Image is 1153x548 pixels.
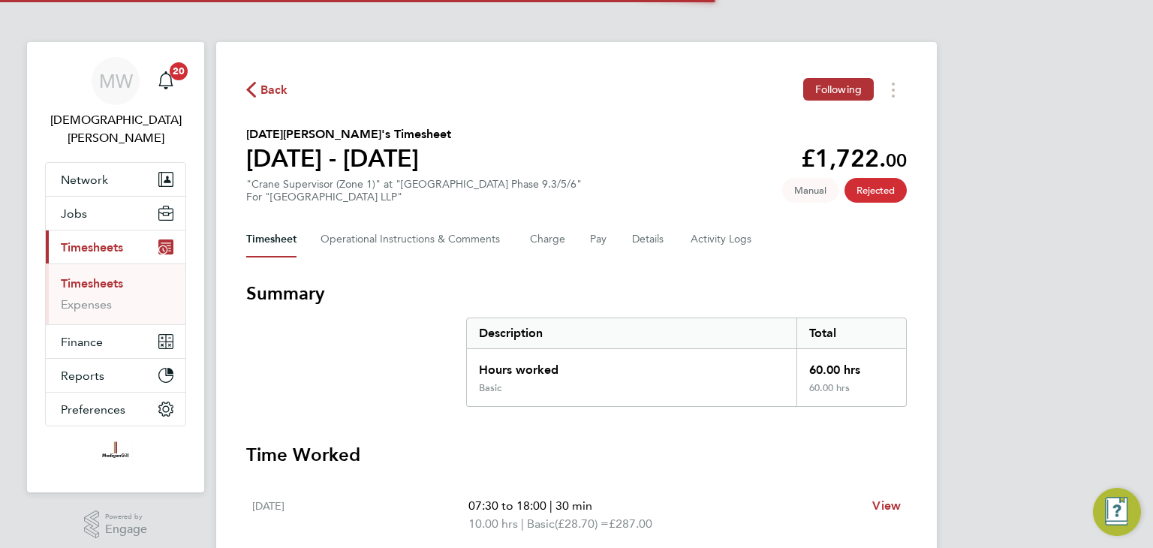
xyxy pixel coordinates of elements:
[46,230,185,263] button: Timesheets
[45,441,186,465] a: Go to home page
[321,221,506,257] button: Operational Instructions & Comments
[782,178,838,203] span: This timesheet was manually created.
[1093,488,1141,536] button: Engage Resource Center
[803,78,874,101] button: Following
[61,240,123,254] span: Timesheets
[46,263,185,324] div: Timesheets
[872,498,901,513] span: View
[467,318,796,348] div: Description
[98,441,132,465] img: madigangill-logo-retina.png
[105,510,147,523] span: Powered by
[46,393,185,426] button: Preferences
[61,297,112,312] a: Expenses
[46,359,185,392] button: Reports
[796,349,906,382] div: 60.00 hrs
[170,62,188,80] span: 20
[886,149,907,171] span: 00
[246,178,582,203] div: "Crane Supervisor (Zone 1)" at "[GEOGRAPHIC_DATA] Phase 9.3/5/6"
[84,510,148,539] a: Powered byEngage
[46,197,185,230] button: Jobs
[801,144,907,173] app-decimal: £1,722.
[246,221,297,257] button: Timesheet
[609,516,652,531] span: £287.00
[467,349,796,382] div: Hours worked
[844,178,907,203] span: This timesheet has been rejected.
[46,163,185,196] button: Network
[246,143,451,173] h1: [DATE] - [DATE]
[880,78,907,101] button: Timesheets Menu
[530,221,566,257] button: Charge
[796,382,906,406] div: 60.00 hrs
[45,57,186,147] a: MW[DEMOGRAPHIC_DATA][PERSON_NAME]
[246,282,907,306] h3: Summary
[872,497,901,515] a: View
[555,516,609,531] span: (£28.70) =
[468,516,518,531] span: 10.00 hrs
[246,443,907,467] h3: Time Worked
[632,221,667,257] button: Details
[815,83,862,96] span: Following
[590,221,608,257] button: Pay
[466,318,907,407] div: Summary
[555,498,592,513] span: 30 min
[246,191,582,203] div: For "[GEOGRAPHIC_DATA] LLP"
[61,369,104,383] span: Reports
[521,516,524,531] span: |
[61,276,123,291] a: Timesheets
[151,57,181,105] a: 20
[260,81,288,99] span: Back
[527,515,555,533] span: Basic
[27,42,204,492] nav: Main navigation
[246,80,288,99] button: Back
[796,318,906,348] div: Total
[46,325,185,358] button: Finance
[61,206,87,221] span: Jobs
[61,402,125,417] span: Preferences
[61,335,103,349] span: Finance
[45,111,186,147] span: Matthew Wise
[99,71,133,91] span: MW
[691,221,754,257] button: Activity Logs
[549,498,552,513] span: |
[246,125,451,143] h2: [DATE][PERSON_NAME]'s Timesheet
[105,523,147,536] span: Engage
[61,173,108,187] span: Network
[479,382,501,394] div: Basic
[252,497,468,533] div: [DATE]
[468,498,546,513] span: 07:30 to 18:00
